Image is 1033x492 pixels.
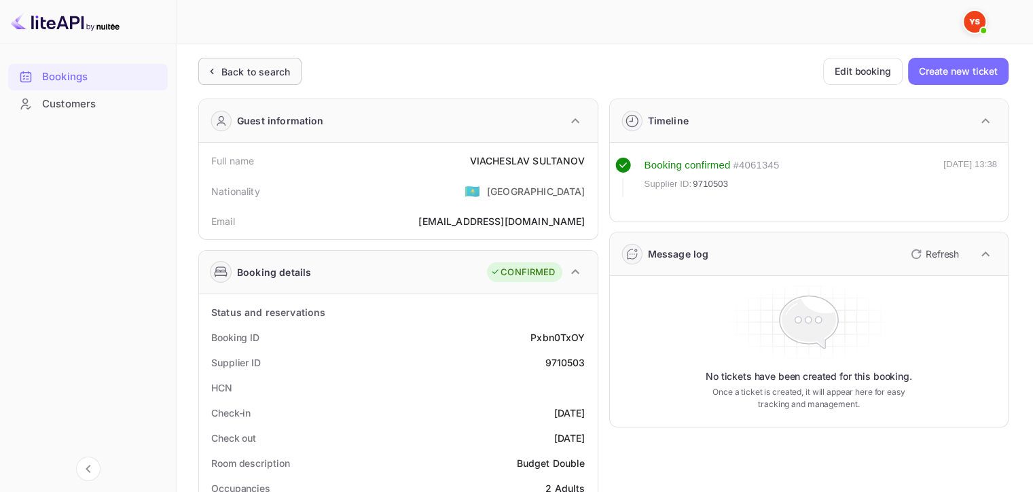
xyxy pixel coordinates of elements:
div: Bookings [8,64,168,90]
div: [EMAIL_ADDRESS][DOMAIN_NAME] [418,214,585,228]
div: HCN [211,381,232,395]
div: Booking ID [211,330,259,345]
div: Booking confirmed [645,158,731,173]
div: Guest information [237,113,324,128]
div: Customers [42,96,161,112]
div: [DATE] 13:38 [943,158,997,197]
div: Bookings [42,69,161,85]
div: [DATE] [554,406,585,420]
div: Status and reservations [211,305,325,319]
button: Refresh [903,243,964,265]
img: LiteAPI logo [11,11,120,33]
div: Room description [211,456,289,470]
span: United States [465,179,480,203]
p: Refresh [926,247,959,261]
div: Email [211,214,235,228]
div: Full name [211,154,254,168]
div: CONFIRMED [490,266,555,279]
div: Supplier ID [211,355,261,370]
div: [GEOGRAPHIC_DATA] [487,184,585,198]
div: Pxbn0TxOY [530,330,585,345]
div: # 4061345 [733,158,779,173]
div: Back to search [221,65,290,79]
button: Edit booking [823,58,903,85]
a: Bookings [8,64,168,89]
div: Budget Double [517,456,585,470]
div: Timeline [648,113,689,128]
img: Yandex Support [964,11,985,33]
p: No tickets have been created for this booking. [706,370,912,383]
div: [DATE] [554,431,585,445]
span: 9710503 [693,177,728,191]
a: Customers [8,91,168,116]
div: Check-in [211,406,251,420]
div: Customers [8,91,168,118]
button: Create new ticket [908,58,1009,85]
span: Supplier ID: [645,177,692,191]
p: Once a ticket is created, it will appear here for easy tracking and management. [702,386,916,410]
div: VIACHESLAV SULTANOV [470,154,585,168]
div: Booking details [237,265,311,279]
button: Collapse navigation [76,457,101,481]
div: Nationality [211,184,260,198]
div: 9710503 [545,355,585,370]
div: Message log [648,247,709,261]
div: Check out [211,431,256,445]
